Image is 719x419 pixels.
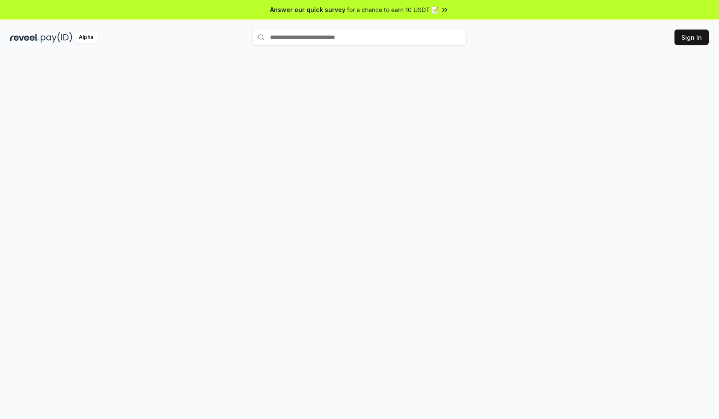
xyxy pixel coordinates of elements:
[41,32,72,43] img: pay_id
[74,32,98,43] div: Alpha
[270,5,345,14] span: Answer our quick survey
[10,32,39,43] img: reveel_dark
[347,5,439,14] span: for a chance to earn 10 USDT 📝
[674,30,709,45] button: Sign In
